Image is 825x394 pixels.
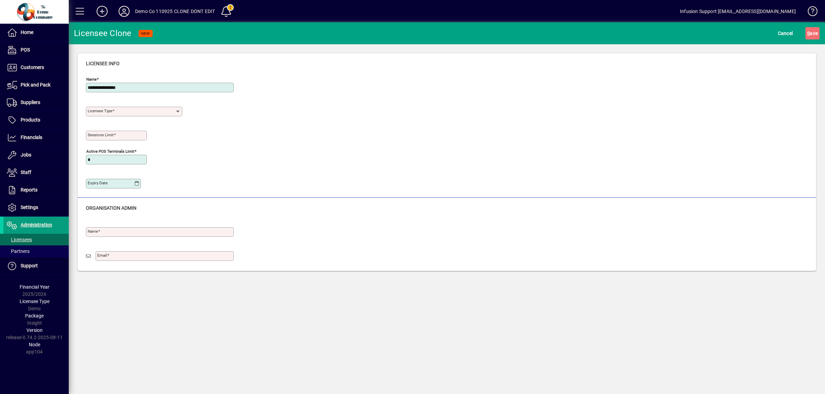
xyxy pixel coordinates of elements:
span: NEW [141,31,150,36]
mat-label: Name [86,77,97,82]
button: Add [91,5,113,18]
a: Settings [3,199,69,216]
a: Licensees [3,234,69,245]
span: Financials [21,135,42,140]
a: Jobs [3,147,69,164]
span: Jobs [21,152,31,158]
span: Suppliers [21,100,40,105]
mat-label: Email [97,253,107,258]
span: Node [29,342,40,347]
a: Staff [3,164,69,181]
span: Package [25,313,44,318]
span: Reports [21,187,37,193]
a: Financials [3,129,69,146]
span: Licensee Type [20,299,49,304]
a: Home [3,24,69,41]
a: POS [3,42,69,59]
span: Partners [7,248,30,254]
span: Support [21,263,38,268]
span: Products [21,117,40,123]
span: Administration [21,222,52,228]
span: Financial Year [20,284,49,290]
button: Cancel [776,27,795,39]
span: Version [26,327,43,333]
a: Support [3,257,69,275]
a: Customers [3,59,69,76]
span: S [807,31,810,36]
a: Partners [3,245,69,257]
mat-label: Licensee Type [88,108,112,113]
div: Demo Co 110925 CLONE DONT EDIT [135,6,215,17]
span: Home [21,30,33,35]
div: Licensee Clone [74,28,132,39]
a: Products [3,112,69,129]
a: Knowledge Base [803,1,816,24]
span: POS [21,47,30,53]
span: Pick and Pack [21,82,51,88]
span: Licensee Info [86,61,120,66]
a: Suppliers [3,94,69,111]
span: Licensees [7,237,32,242]
span: Cancel [778,28,793,39]
button: Profile [113,5,135,18]
span: Staff [21,170,31,175]
div: Infusion Support [EMAIL_ADDRESS][DOMAIN_NAME] [680,6,796,17]
button: Save [805,27,819,39]
span: Customers [21,65,44,70]
span: ave [807,28,818,39]
mat-label: Sessions Limit [88,132,114,137]
mat-label: Name [88,229,98,234]
mat-label: Active POS Terminals Limit [86,149,134,154]
mat-label: Expiry date [88,181,108,185]
a: Pick and Pack [3,77,69,94]
a: Reports [3,182,69,199]
span: Organisation Admin [86,205,136,211]
span: Settings [21,205,38,210]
